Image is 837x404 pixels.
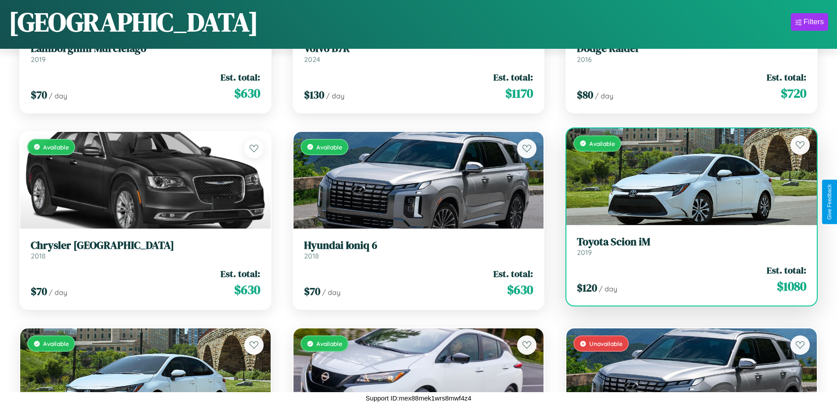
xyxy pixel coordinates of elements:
span: $ 630 [234,84,260,102]
span: Est. total: [767,71,806,84]
span: $ 630 [234,281,260,298]
a: Lamborghini Murcielago2019 [31,42,260,64]
span: $ 70 [31,284,47,298]
span: $ 70 [31,87,47,102]
span: Available [43,340,69,347]
a: Dodge Raider2016 [577,42,806,64]
span: / day [49,288,67,297]
span: Available [589,140,615,147]
a: Chrysler [GEOGRAPHIC_DATA]2018 [31,239,260,261]
div: Filters [804,18,824,26]
span: Available [43,143,69,151]
span: Est. total: [221,267,260,280]
span: $ 70 [304,284,320,298]
span: 2024 [304,55,320,64]
span: $ 1170 [505,84,533,102]
span: $ 80 [577,87,593,102]
a: Toyota Scion iM2019 [577,236,806,257]
p: Support ID: mex88mek1wrs8mwf4z4 [366,392,471,404]
span: Est. total: [221,71,260,84]
a: Hyundai Ioniq 62018 [304,239,533,261]
span: $ 120 [577,280,597,295]
h3: Hyundai Ioniq 6 [304,239,533,252]
span: / day [599,284,617,293]
span: Est. total: [493,71,533,84]
span: Available [316,340,342,347]
span: 2018 [304,251,319,260]
span: Est. total: [767,264,806,277]
h3: Dodge Raider [577,42,806,55]
span: / day [326,91,344,100]
h3: Volvo B7R [304,42,533,55]
span: / day [595,91,613,100]
span: 2016 [577,55,592,64]
button: Filters [791,13,828,31]
h1: [GEOGRAPHIC_DATA] [9,4,258,40]
span: $ 630 [507,281,533,298]
span: $ 1080 [777,277,806,295]
span: Unavailable [589,340,623,347]
span: 2019 [31,55,46,64]
span: / day [322,288,341,297]
span: 2018 [31,251,46,260]
h3: Chrysler [GEOGRAPHIC_DATA] [31,239,260,252]
div: Give Feedback [826,184,833,220]
h3: Lamborghini Murcielago [31,42,260,55]
span: Est. total: [493,267,533,280]
span: $ 130 [304,87,324,102]
a: Volvo B7R2024 [304,42,533,64]
span: 2019 [577,248,592,257]
span: / day [49,91,67,100]
h3: Toyota Scion iM [577,236,806,248]
span: $ 720 [781,84,806,102]
span: Available [316,143,342,151]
